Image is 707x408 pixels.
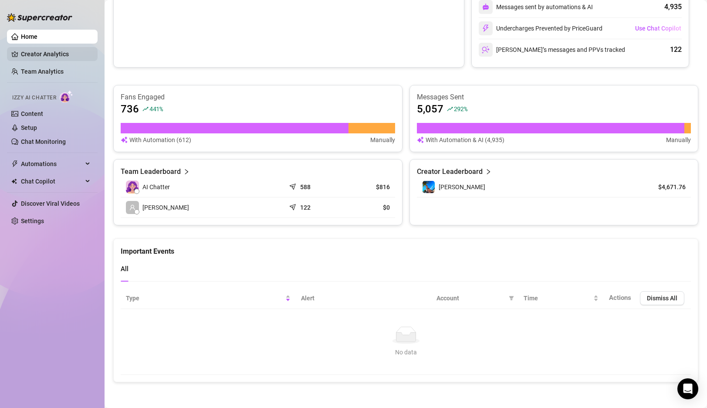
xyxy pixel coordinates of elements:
[646,183,686,191] article: $4,671.76
[21,200,80,207] a: Discover Viral Videos
[142,106,149,112] span: rise
[11,178,17,184] img: Chat Copilot
[447,106,453,112] span: rise
[647,295,677,302] span: Dismiss All
[664,2,682,12] div: 4,935
[129,204,135,211] span: user
[666,135,691,145] article: Manually
[370,135,395,145] article: Manually
[426,135,504,145] article: With Automation & AI (4,935)
[121,92,395,102] article: Fans Engaged
[142,203,189,212] span: [PERSON_NAME]
[21,33,37,40] a: Home
[21,110,43,117] a: Content
[417,92,691,102] article: Messages Sent
[21,47,91,61] a: Creator Analytics
[609,294,631,302] span: Actions
[482,24,490,32] img: svg%3e
[121,167,181,177] article: Team Leaderboard
[142,182,170,192] span: AI Chatter
[21,68,64,75] a: Team Analytics
[482,3,489,10] img: svg%3e
[126,180,139,194] img: izzy-ai-chatter-avatar-DDCN_rTZ.svg
[635,25,681,32] span: Use Chat Copilot
[289,202,298,211] span: send
[454,105,467,113] span: 292 %
[21,138,66,145] a: Chat Monitoring
[121,239,691,257] div: Important Events
[21,157,83,171] span: Automations
[126,293,284,303] span: Type
[300,203,311,212] article: 122
[640,291,684,305] button: Dismiss All
[507,292,516,305] span: filter
[417,135,424,145] img: svg%3e
[129,347,682,357] div: No data
[7,13,72,22] img: logo-BBDzfeDw.svg
[21,218,44,224] a: Settings
[677,378,698,399] div: Open Intercom Messenger
[345,203,390,212] article: $0
[12,94,56,102] span: Izzy AI Chatter
[518,288,604,309] th: Time
[300,183,311,191] article: 588
[183,167,189,177] span: right
[436,293,505,303] span: Account
[524,293,592,303] span: Time
[11,160,18,167] span: thunderbolt
[60,90,73,103] img: AI Chatter
[345,183,390,191] article: $816
[21,174,83,188] span: Chat Copilot
[21,124,37,131] a: Setup
[121,288,296,309] th: Type
[121,135,128,145] img: svg%3e
[296,288,431,309] th: Alert
[439,184,485,190] span: [PERSON_NAME]
[417,102,443,116] article: 5,057
[509,296,514,301] span: filter
[670,44,682,55] div: 122
[635,21,682,35] button: Use Chat Copilot
[289,181,298,190] span: send
[423,181,435,193] img: Ryan
[479,43,625,57] div: [PERSON_NAME]’s messages and PPVs tracked
[121,102,139,116] article: 736
[482,46,490,54] img: svg%3e
[149,105,163,113] span: 441 %
[479,21,602,35] div: Undercharges Prevented by PriceGuard
[485,167,491,177] span: right
[417,167,483,177] article: Creator Leaderboard
[129,135,191,145] article: With Automation (612)
[121,265,129,273] span: All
